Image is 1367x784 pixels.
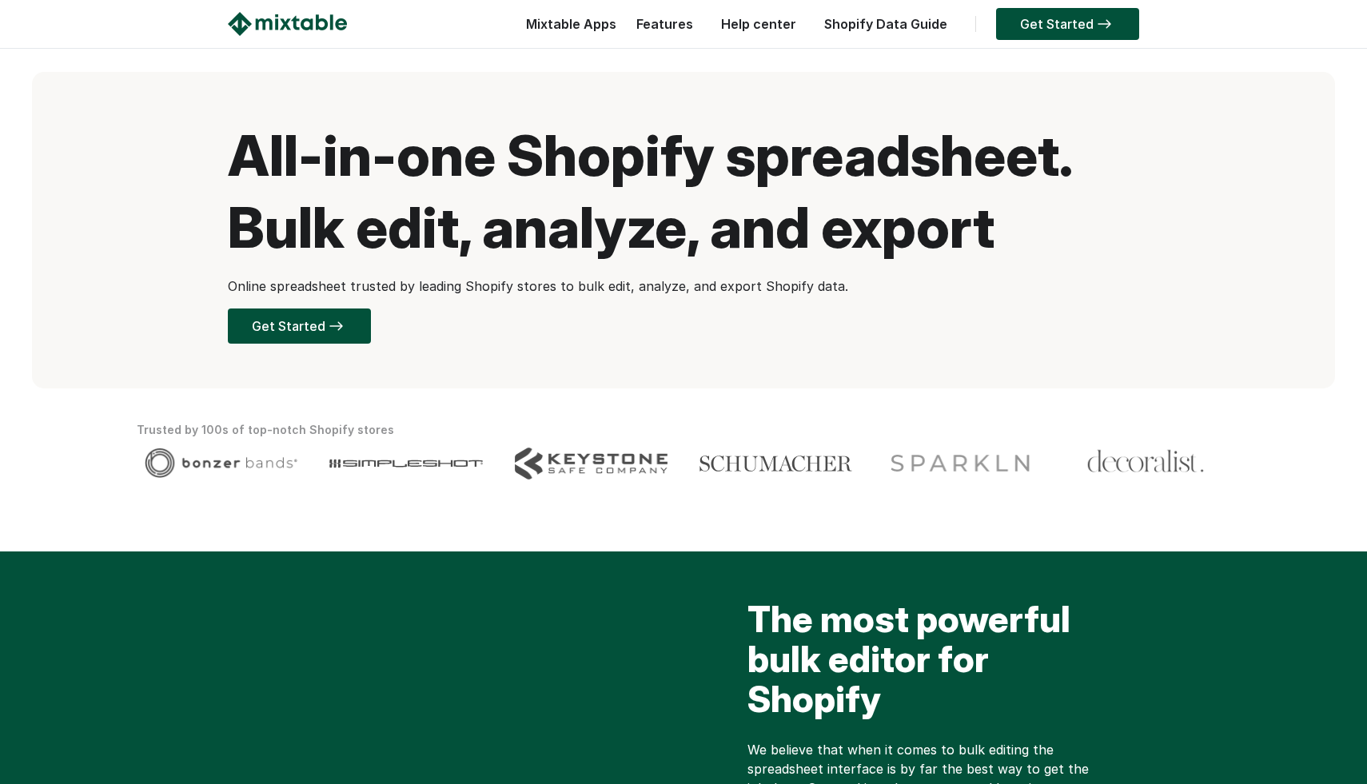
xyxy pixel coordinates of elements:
img: Client logo [1086,448,1205,476]
h2: The most powerful bulk editor for Shopify [747,599,1107,727]
h1: All-in-one Shopify spreadsheet. Bulk edit, analyze, and export [228,120,1139,264]
p: Online spreadsheet trusted by leading Shopify stores to bulk edit, analyze, and export Shopify data. [228,277,1139,296]
img: arrow-right.svg [1094,19,1115,29]
div: Trusted by 100s of top-notch Shopify stores [137,420,1230,440]
img: Mixtable logo [228,12,347,36]
a: Get Started [996,8,1139,40]
img: Client logo [145,448,297,478]
img: Client logo [884,448,1037,480]
div: Mixtable Apps [518,12,616,44]
a: Shopify Data Guide [816,16,955,32]
img: Client logo [699,448,852,480]
img: arrow-right.svg [325,321,347,331]
a: Features [628,16,701,32]
a: Get Started [228,308,371,344]
img: Client logo [515,448,668,480]
img: Client logo [329,448,482,480]
a: Help center [713,16,804,32]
